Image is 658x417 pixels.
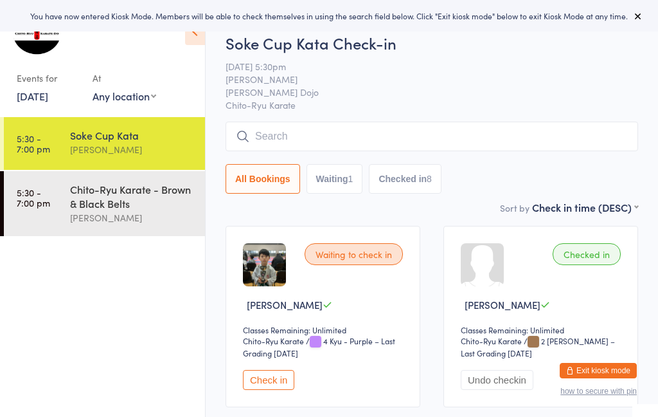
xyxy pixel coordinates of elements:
[226,98,638,111] span: Chito-Ryu Karate
[461,370,533,390] button: Undo checkin
[17,133,50,154] time: 5:30 - 7:00 pm
[243,243,286,286] img: image1689318981.png
[17,187,50,208] time: 5:30 - 7:00 pm
[226,122,638,151] input: Search
[226,32,638,53] h2: Soke Cup Kata Check-in
[532,200,638,214] div: Check in time (DESC)
[70,182,194,210] div: Chito-Ryu Karate - Brown & Black Belts
[70,128,194,142] div: Soke Cup Kata
[243,370,294,390] button: Check in
[17,89,48,103] a: [DATE]
[369,164,441,194] button: Checked in8
[560,387,637,396] button: how to secure with pin
[93,68,156,89] div: At
[243,335,304,346] div: Chito-Ryu Karate
[461,324,625,335] div: Classes Remaining: Unlimited
[500,201,529,214] label: Sort by
[13,10,61,55] img: Gold Coast Chito-Ryu Karate
[247,298,323,311] span: [PERSON_NAME]
[226,60,618,73] span: [DATE] 5:30pm
[305,243,403,265] div: Waiting to check in
[307,164,363,194] button: Waiting1
[21,10,637,21] div: You have now entered Kiosk Mode. Members will be able to check themselves in using the search fie...
[17,68,80,89] div: Events for
[4,117,205,170] a: 5:30 -7:00 pmSoke Cup Kata[PERSON_NAME]
[226,73,618,86] span: [PERSON_NAME]
[93,89,156,103] div: Any location
[70,142,194,157] div: [PERSON_NAME]
[560,363,637,378] button: Exit kiosk mode
[226,164,300,194] button: All Bookings
[70,210,194,225] div: [PERSON_NAME]
[226,86,618,98] span: [PERSON_NAME] Dojo
[461,335,522,346] div: Chito-Ryu Karate
[553,243,621,265] div: Checked in
[465,298,540,311] span: [PERSON_NAME]
[243,324,407,335] div: Classes Remaining: Unlimited
[4,171,205,236] a: 5:30 -7:00 pmChito-Ryu Karate - Brown & Black Belts[PERSON_NAME]
[348,174,353,184] div: 1
[427,174,432,184] div: 8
